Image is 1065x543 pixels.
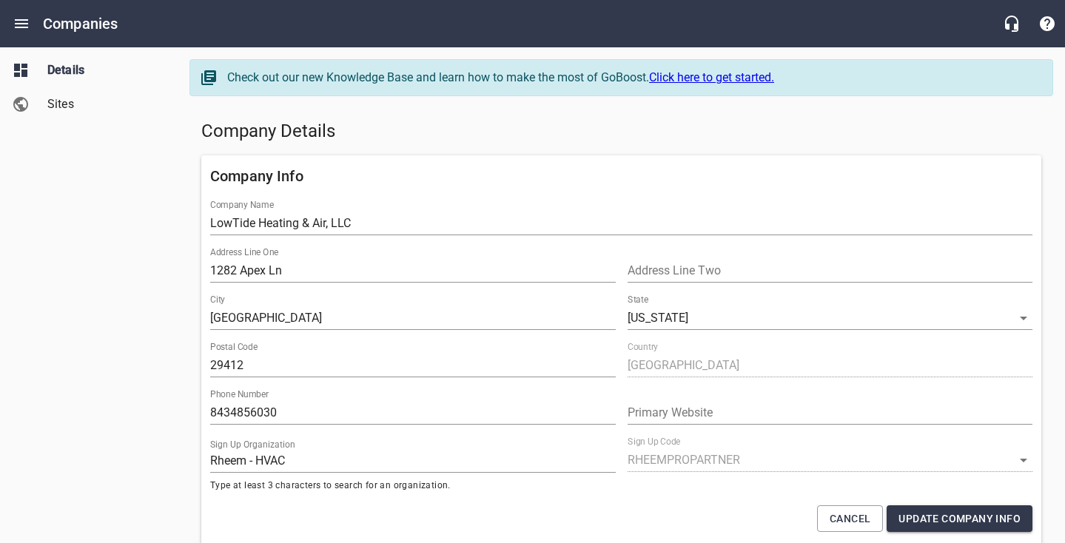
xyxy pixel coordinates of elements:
h6: Companies [43,12,118,36]
label: City [210,295,225,304]
label: Phone Number [210,390,269,399]
label: State [628,295,648,304]
label: Sign Up Code [628,437,680,446]
div: Check out our new Knowledge Base and learn how to make the most of GoBoost. [227,69,1038,87]
label: Address Line One [210,248,278,257]
button: Support Portal [1029,6,1065,41]
button: Live Chat [994,6,1029,41]
label: Company Name [210,200,274,209]
span: Details [47,61,160,79]
span: Cancel [830,510,870,528]
span: Update Company Info [898,510,1021,528]
span: Sites [47,95,160,113]
a: Click here to get started. [649,70,774,84]
label: Country [628,343,658,351]
button: Open drawer [4,6,39,41]
input: Start typing to search organizations [210,449,616,473]
button: Cancel [817,505,883,533]
span: Type at least 3 characters to search for an organization. [210,479,616,493]
label: Postal Code [210,343,258,351]
button: Update Company Info [887,505,1032,533]
h5: Company Details [201,120,1041,144]
h6: Company Info [210,164,1032,188]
